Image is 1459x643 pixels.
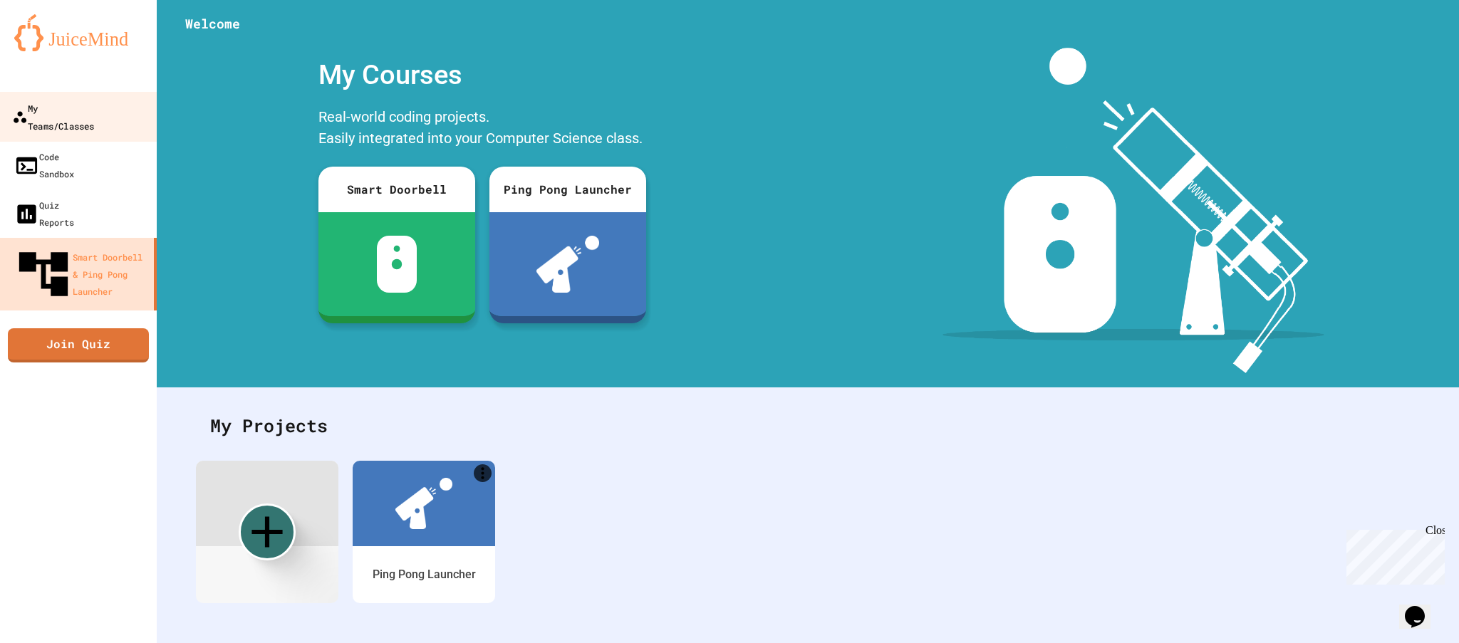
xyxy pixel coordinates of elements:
div: Chat with us now!Close [6,6,98,90]
img: ppl-with-ball.png [395,478,452,529]
div: Smart Doorbell [318,167,475,212]
iframe: chat widget [1399,586,1445,629]
a: Join Quiz [8,328,149,362]
img: logo-orange.svg [14,14,142,51]
div: Create new [239,503,296,560]
div: Real-world coding projects. Easily integrated into your Computer Science class. [311,103,653,156]
div: Smart Doorbell & Ping Pong Launcher [14,245,148,303]
div: Ping Pong Launcher [373,566,476,583]
div: My Courses [311,48,653,103]
img: banner-image-my-projects.png [943,48,1324,373]
a: MorePing Pong Launcher [353,461,495,603]
div: My Projects [196,398,1420,454]
img: ppl-with-ball.png [536,236,600,293]
div: My Teams/Classes [12,99,94,134]
div: Quiz Reports [14,197,74,231]
img: sdb-white.svg [377,236,417,293]
iframe: chat widget [1341,524,1445,585]
div: Ping Pong Launcher [489,167,646,212]
div: Code Sandbox [14,148,74,182]
a: More [474,464,492,482]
